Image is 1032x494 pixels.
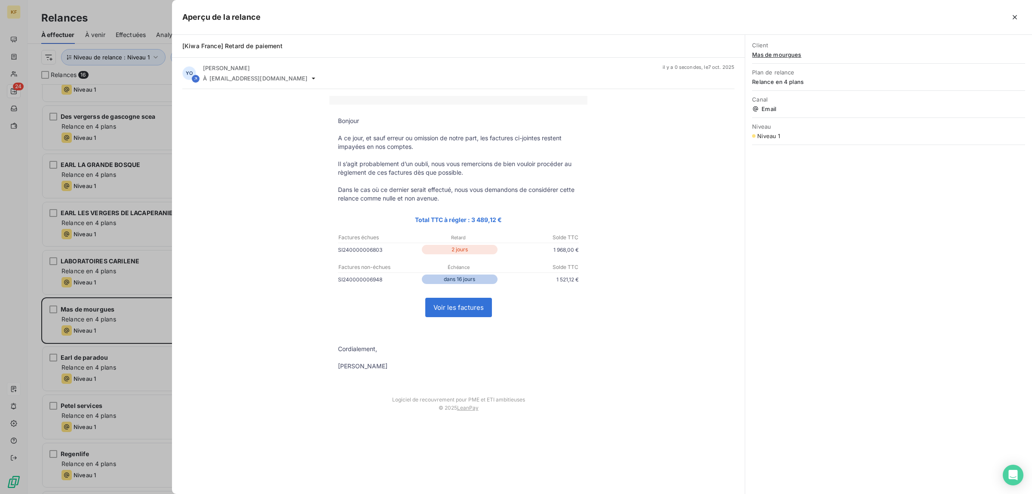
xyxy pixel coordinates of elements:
div: YO [182,66,196,80]
span: [EMAIL_ADDRESS][DOMAIN_NAME] [209,75,307,82]
p: [PERSON_NAME] [338,362,579,370]
span: [Kiwa France] Retard de paiement [182,42,283,49]
div: Open Intercom Messenger [1003,465,1023,485]
p: Factures échues [338,234,418,241]
td: © 2025 [329,403,587,420]
p: Factures non-échues [338,263,418,271]
span: Plan de relance [752,69,1025,76]
p: Solde TTC [499,234,578,241]
p: 1 968,00 € [499,245,579,254]
p: Cordialement, [338,345,579,353]
p: SI240000006803 [338,245,420,254]
p: Total TTC à régler : 3 489,12 € [338,215,579,225]
span: [PERSON_NAME] [203,65,250,71]
p: 2 jours [422,245,498,254]
p: Il s’agit probablement d’un oubli, nous vous remercions de bien vouloir procéder au règlement de ... [338,160,579,177]
span: Client [752,42,1025,49]
span: Email [752,105,1025,112]
p: dans 16 jours [422,275,498,284]
a: Voir les factures [426,298,491,317]
h5: Aperçu de la relance [182,11,261,23]
span: À [203,75,207,82]
span: Canal [752,96,1025,103]
a: LeanPay [457,404,479,411]
span: Relance en 4 plans [752,78,1025,85]
p: Bonjour [338,117,579,125]
span: Mas de mourgues [752,51,1025,58]
p: Retard [419,234,498,241]
span: Niveau [752,123,1025,130]
p: A ce jour, et sauf erreur ou omission de notre part, les factures ci-jointes restent impayées en ... [338,134,579,151]
td: Logiciel de recouvrement pour PME et ETI ambitieuses [329,388,587,403]
p: Échéance [419,263,498,271]
span: Niveau 1 [757,133,780,139]
span: il y a 0 secondes , le 7 oct. 2025 [663,65,735,70]
p: SI240000006948 [338,275,420,284]
p: 1 521,12 € [499,275,579,284]
p: Dans le cas où ce dernier serait effectué, nous vous demandons de considérer cette relance comme ... [338,185,579,203]
p: Solde TTC [499,263,578,271]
